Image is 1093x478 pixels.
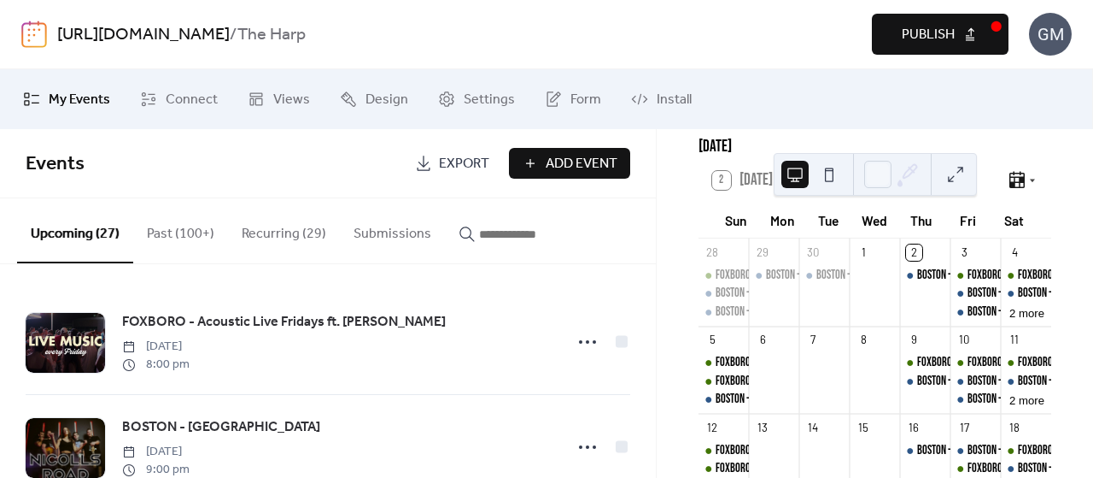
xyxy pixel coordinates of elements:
div: FOXBORO - NFL SUNDAYS [716,267,806,284]
div: 12 [704,420,720,435]
div: BOSTON - LINE DANCING [900,442,950,459]
div: 28 [704,245,720,260]
b: / [230,19,237,51]
img: logo [21,21,47,48]
div: FOXBORO - NFL SUNDAYS [698,267,749,284]
button: 2 more [1002,304,1051,321]
div: BOSTON - NFL SUNDAYS [698,304,749,321]
span: [DATE] [122,443,190,461]
div: FOXBORO - Acoustic Live Fridays ft. Ryan McHugh [950,354,1001,371]
div: BOSTON - NFL SUNDAYS [716,304,800,321]
div: BOSTON - BRUINS PRE-SEASON [749,267,799,284]
button: Upcoming (27) [17,198,133,263]
div: 10 [956,333,972,348]
span: FOXBORO - Acoustic Live Fridays ft. [PERSON_NAME] [122,312,446,333]
div: FOXBORO - [DATE] BRUNCH [716,354,815,371]
div: 9 [906,333,921,348]
div: BOSTON - LINE DANCING [917,267,1004,284]
span: Views [273,90,310,110]
div: 4 [1007,245,1022,260]
a: My Events [10,76,123,122]
div: 1 [856,245,871,260]
span: Design [365,90,408,110]
div: 6 [755,333,770,348]
a: Views [235,76,323,122]
a: BOSTON - [GEOGRAPHIC_DATA] [122,416,320,439]
a: Form [532,76,614,122]
div: FOXBORO - PATS VS BILLS GAME WATCH + GIVEAWAYS [698,373,749,390]
span: [DATE] [122,338,190,356]
div: 2 [906,245,921,260]
div: FOXBORO - PATS VS BILLS GAME WATCH + GIVEAWAYS [716,373,909,390]
div: BOSTON - NBA YOUNGBOY PRE-SHOW PARTY [698,285,749,302]
div: [DATE] [698,135,1051,160]
div: 16 [906,420,921,435]
div: 29 [755,245,770,260]
a: Connect [127,76,231,122]
div: 8 [856,333,871,348]
div: BOSTON - BRUINS PRE-SEASON [766,267,877,284]
span: 8:00 pm [122,356,190,374]
div: BOSTON - Block Party Bar Crawl [950,304,1001,321]
div: BOSTON - COLLEGE FOOTBALL SATURDAYS [1001,285,1051,302]
div: FOXBORO - PATS VS SAINTS GAME WATCH + GIVEAWAYS [698,460,749,477]
div: FOXBORO - Acoustic Live Fridays ft. Andrew Geanacopoulos [950,267,1001,284]
span: BOSTON - [GEOGRAPHIC_DATA] [122,417,320,438]
div: BOSTON - COLLEGE FOOTBALL SATURDAYS [1001,373,1051,390]
span: Settings [464,90,515,110]
div: 30 [805,245,821,260]
div: BOSTON - Block Party Bar Crawl [950,391,1001,408]
div: BOSTON - COLLEGE FOOTBALL SATURDAYS [1001,460,1051,477]
a: [URL][DOMAIN_NAME] [57,19,230,51]
span: Export [439,154,489,174]
div: GM [1029,13,1072,56]
div: BOSTON - LINE DANCING [917,442,1004,459]
a: Export [402,148,502,179]
div: Fri [944,202,991,239]
div: FOXBORO - SUNDAY BRUNCH [698,442,749,459]
button: Add Event [509,148,630,179]
div: FOXBORO - PATS VS SAINTS GAME WATCH + GIVEAWAYS [716,460,915,477]
span: My Events [49,90,110,110]
div: 3 [956,245,972,260]
b: The Harp [237,19,306,51]
a: FOXBORO - Acoustic Live Fridays ft. [PERSON_NAME] [122,311,446,333]
button: Past (100+) [133,198,228,262]
div: Mon [758,202,804,239]
div: 11 [1007,333,1022,348]
span: Add Event [546,154,617,174]
div: BOSTON - [GEOGRAPHIC_DATA] [967,285,1079,302]
div: 18 [1007,420,1022,435]
div: BOSTON - ADAM SANDLER PRE-SHOW PARTY [799,267,850,284]
div: 5 [704,333,720,348]
span: Install [657,90,692,110]
div: FOXBORO - SPORTS TRIVIA THURSDAYS [900,354,950,371]
div: BOSTON - TATE MCRAE PARK PRE-SHOW PARTY [950,442,1001,459]
span: Form [570,90,601,110]
div: Thu [898,202,944,239]
div: BOSTON - THE BENDERZ [967,373,1052,390]
div: Sat [991,202,1037,239]
div: 7 [805,333,821,348]
div: Sun [712,202,758,239]
div: 15 [856,420,871,435]
div: BOSTON - LINE DANCING [900,373,950,390]
div: BOSTON - NICOLLS ROAD [950,285,1001,302]
div: BOSTON - NFL SUNDAYS [698,391,749,408]
div: 17 [956,420,972,435]
div: FOXBORO - COLLEGE FOOTBALL SATURDAYS [1001,267,1051,284]
div: FOXBORO - Acoustic Live Fridays ft. Jake Frezza [950,460,1001,477]
div: BOSTON - LINE DANCING [900,267,950,284]
button: Publish [872,14,1008,55]
div: Tue [805,202,851,239]
a: Design [327,76,421,122]
span: Events [26,145,85,183]
div: 13 [755,420,770,435]
div: BOSTON - NBA YOUNGBOY PRE-SHOW PARTY [716,285,876,302]
span: Connect [166,90,218,110]
div: BOSTON - [PERSON_NAME] PRE-SHOW PARTY [816,267,979,284]
div: FOXBORO - [DATE] BRUNCH [716,442,815,459]
div: Wed [851,202,897,239]
div: BOSTON - NFL SUNDAYS [716,391,800,408]
span: Publish [902,25,955,45]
